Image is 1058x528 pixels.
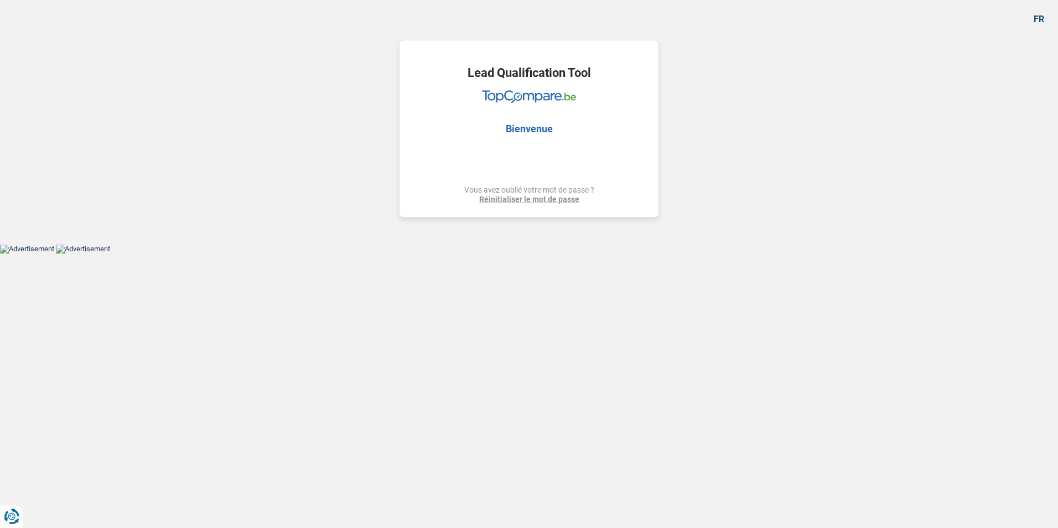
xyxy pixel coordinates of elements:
div: fr [1034,14,1044,24]
img: Advertisement [56,245,110,253]
h1: Lead Qualification Tool [468,67,591,79]
img: TopCompare Logo [482,90,576,103]
a: Réinitialiser le mot de passe [464,195,594,204]
div: Vous avez oublié votre mot de passe ? [464,185,594,204]
h2: Bienvenue [506,123,553,135]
